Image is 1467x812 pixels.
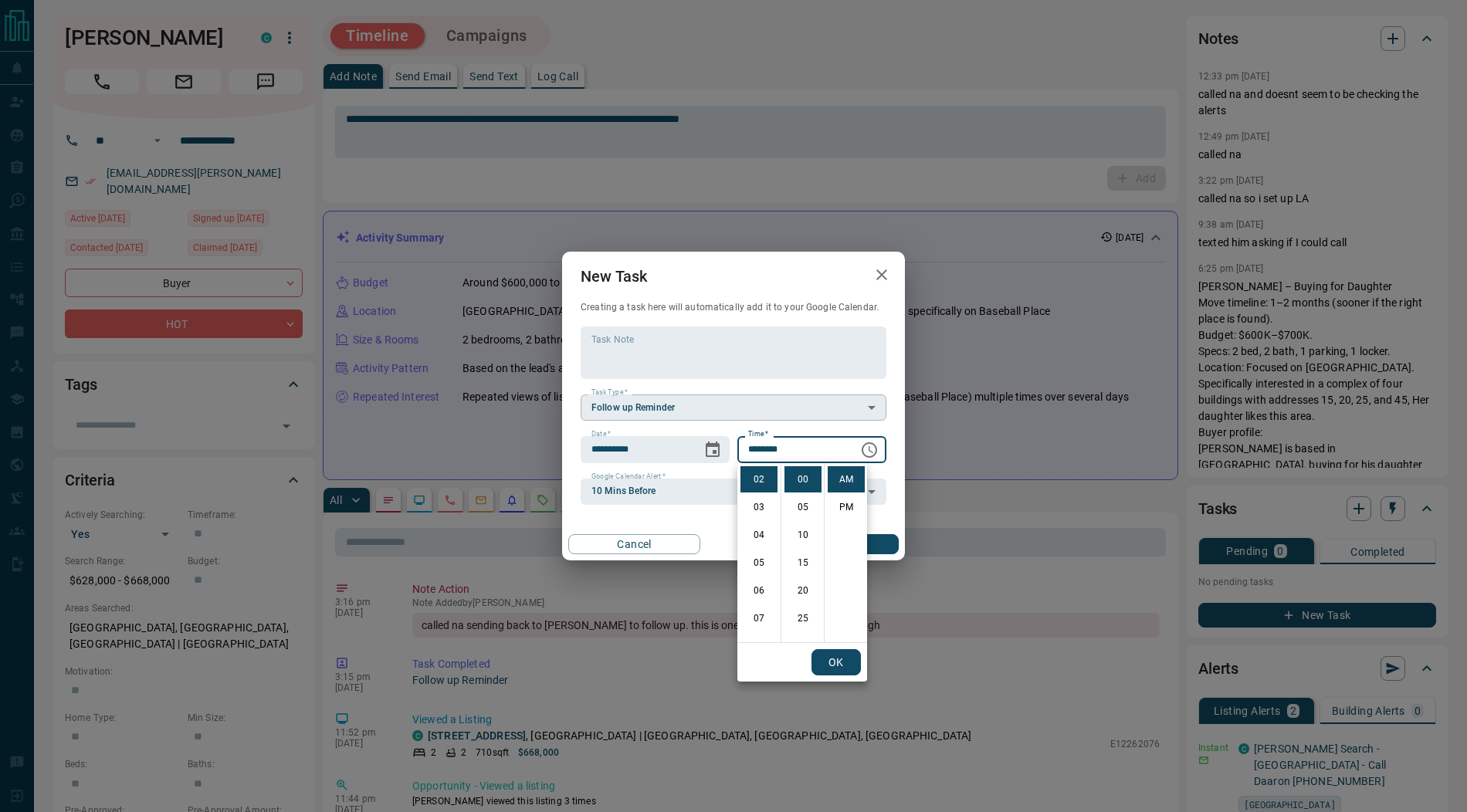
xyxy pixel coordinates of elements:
li: 4 hours [740,522,778,548]
li: PM [828,494,865,520]
p: Creating a task here will automatically add it to your Google Calendar. [581,301,886,314]
li: 10 minutes [784,522,822,548]
ul: Select minutes [781,463,824,642]
li: 7 hours [740,605,778,631]
button: Choose time, selected time is 2:00 AM [854,435,885,465]
label: Time [748,429,768,439]
div: Follow up Reminder [581,394,886,421]
label: Date [591,429,611,439]
label: Google Calendar Alert [591,472,666,482]
li: 2 hours [740,466,778,492]
li: 0 minutes [784,466,822,492]
ul: Select meridiem [824,463,867,642]
li: AM [828,466,865,492]
button: OK [811,649,861,675]
button: Cancel [568,534,700,554]
button: Choose date, selected date is Sep 16, 2025 [697,435,728,465]
label: Task Type [591,387,628,398]
li: 8 hours [740,633,778,659]
li: 3 hours [740,494,778,520]
li: 20 minutes [784,577,822,604]
li: 15 minutes [784,550,822,576]
h2: New Task [562,252,666,301]
li: 30 minutes [784,633,822,659]
ul: Select hours [737,463,781,642]
li: 6 hours [740,577,778,604]
li: 5 hours [740,550,778,576]
li: 25 minutes [784,605,822,631]
li: 5 minutes [784,494,822,520]
div: 10 Mins Before [581,479,886,505]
